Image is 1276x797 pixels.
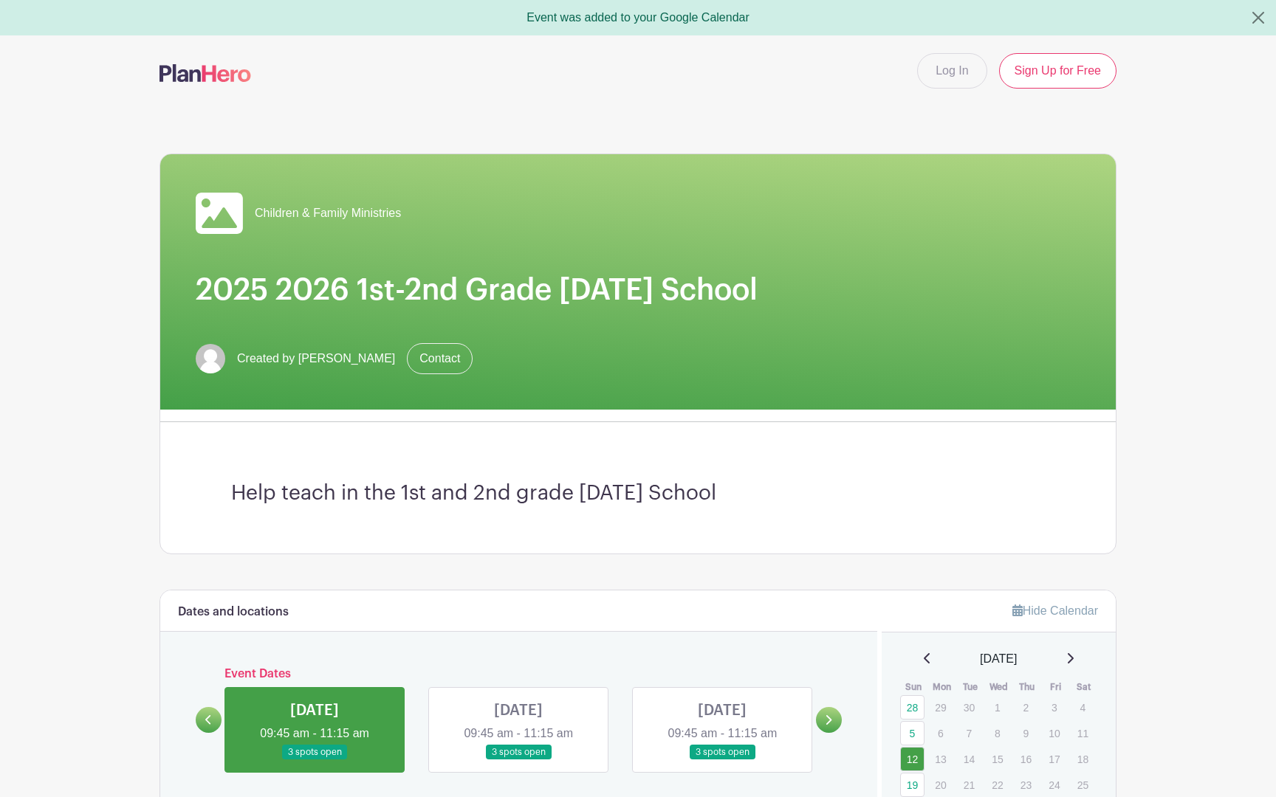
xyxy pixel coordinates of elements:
p: 29 [928,696,953,719]
p: 10 [1042,722,1066,745]
a: Contact [407,343,473,374]
p: 25 [1071,773,1095,796]
p: 6 [928,722,953,745]
th: Sun [899,680,928,694]
p: 3 [1042,696,1066,719]
span: Created by [PERSON_NAME] [237,350,395,368]
th: Tue [956,680,985,694]
th: Thu [1013,680,1042,694]
h3: Help teach in the 1st and 2nd grade [DATE] School [231,481,1045,506]
p: 9 [1014,722,1038,745]
a: Sign Up for Free [999,53,1116,89]
span: [DATE] [980,650,1017,668]
span: Children & Family Ministries [255,204,401,222]
a: Log In [917,53,987,89]
p: 21 [957,773,981,796]
p: 15 [985,748,1009,770]
p: 18 [1071,748,1095,770]
p: 22 [985,773,1009,796]
a: Hide Calendar [1012,604,1098,617]
p: 24 [1042,773,1066,796]
p: 2 [1014,696,1038,719]
p: 1 [985,696,1009,719]
p: 13 [928,748,953,770]
h6: Dates and locations [178,605,289,619]
p: 14 [957,748,981,770]
p: 4 [1071,696,1095,719]
h1: 2025 2026 1st-2nd Grade [DATE] School [196,272,1080,308]
p: 7 [957,722,981,745]
a: 19 [900,773,925,797]
p: 8 [985,722,1009,745]
img: logo-507f7623f17ff9eddc593b1ce0a138ce2505c220e1c5a4e2b4648c50719b7d32.svg [159,64,251,82]
p: 16 [1014,748,1038,770]
th: Mon [927,680,956,694]
p: 20 [928,773,953,796]
a: 5 [900,721,925,745]
a: 12 [900,747,925,771]
th: Fri [1041,680,1070,694]
h6: Event Dates [222,667,816,681]
p: 30 [957,696,981,719]
p: 11 [1071,722,1095,745]
img: default-ce2991bfa6775e67f084385cd625a349d9dcbb7a52a09fb2fda1e96e2d18dcdb.png [196,344,225,373]
a: 28 [900,695,925,720]
th: Sat [1070,680,1099,694]
p: 17 [1042,748,1066,770]
th: Wed [984,680,1013,694]
p: 23 [1014,773,1038,796]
